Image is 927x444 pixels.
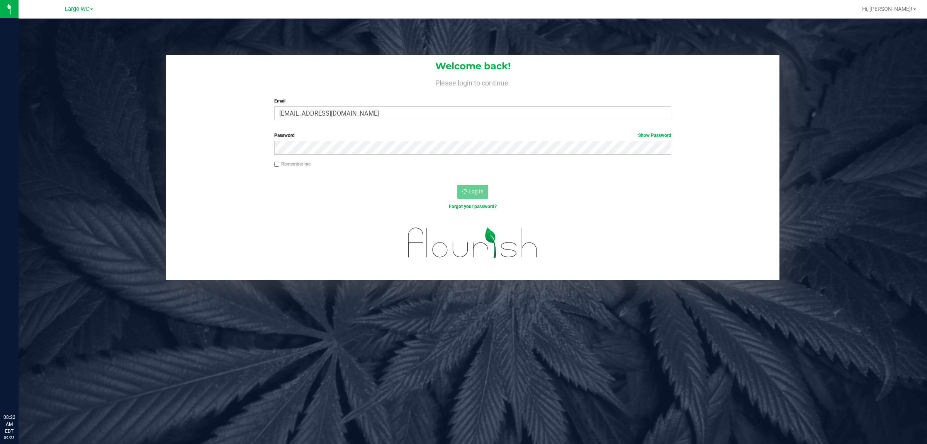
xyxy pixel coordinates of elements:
[65,6,89,12] span: Largo WC
[274,161,311,167] label: Remember me
[166,77,779,87] h4: Please login to continue.
[449,204,497,209] a: Forgot your password?
[638,133,671,138] a: Show Password
[457,185,488,199] button: Log In
[274,97,672,104] label: Email
[3,414,15,435] p: 08:22 AM EDT
[274,162,280,167] input: Remember me
[3,435,15,441] p: 09/23
[166,61,779,71] h1: Welcome back!
[862,6,912,12] span: Hi, [PERSON_NAME]!
[469,188,484,195] span: Log In
[396,218,550,268] img: flourish_logo.svg
[274,133,295,138] span: Password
